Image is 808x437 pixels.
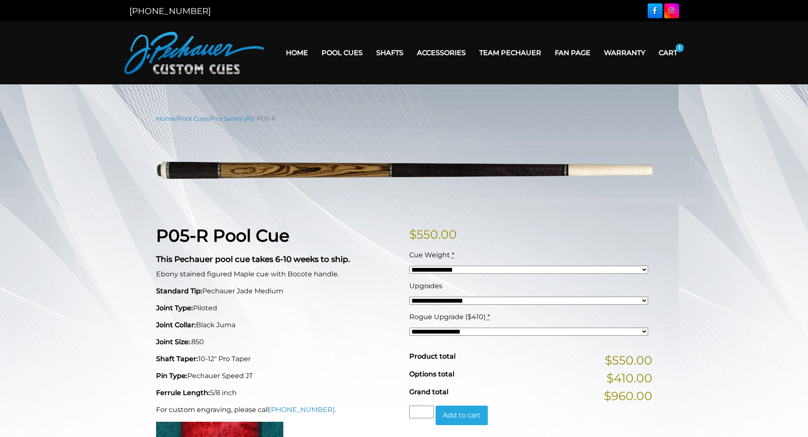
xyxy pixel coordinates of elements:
[156,114,652,123] nav: Breadcrumb
[156,303,399,313] p: Piloted
[548,42,597,64] a: Fan Page
[156,372,187,380] strong: Pin Type:
[211,115,253,122] a: Pro Series (R)
[409,251,450,259] span: Cue Weight
[605,351,652,369] span: $550.00
[607,369,652,387] span: $410.00
[156,371,399,381] p: Pechauer Speed JT
[156,388,399,398] p: 5/8 inch
[472,42,548,64] a: Team Pechauer
[156,354,399,364] p: 10-12" Pro Taper
[269,406,336,414] a: [PHONE_NUMBER].
[156,389,210,397] strong: Ferrule Length:
[597,42,652,64] a: Warranty
[156,269,399,279] p: Ebony stained figured Maple cue with Bocote handle.
[369,42,410,64] a: Shafts
[315,42,369,64] a: Pool Cues
[156,287,202,295] strong: Standard Tip:
[156,337,399,347] p: .850
[156,355,198,363] strong: Shaft Taper:
[487,313,490,321] abbr: required
[178,115,209,122] a: Pool Cues
[156,115,176,122] a: Home
[652,42,684,64] a: Cart
[156,338,190,346] strong: Joint Size:
[409,282,442,290] span: Upgrades
[156,405,399,415] p: For custom engraving, please call
[409,313,486,321] span: Rogue Upgrade ($410)
[156,320,399,330] p: Black Juma
[156,321,196,329] strong: Joint Collar:
[156,304,193,312] strong: Joint Type:
[156,225,289,246] strong: P05-R Pool Cue
[409,388,448,396] span: Grand total
[409,227,457,242] bdi: 550.00
[409,352,456,360] span: Product total
[410,42,472,64] a: Accessories
[129,6,211,16] a: [PHONE_NUMBER]
[124,32,264,74] img: Pechauer Custom Cues
[156,254,350,264] strong: This Pechauer pool cue takes 6-10 weeks to ship.
[156,286,399,296] p: Pechauer Jade Medium
[409,227,417,242] span: $
[409,406,434,418] input: Product quantity
[452,251,454,259] abbr: required
[604,387,652,405] span: $960.00
[436,406,488,425] button: Add to cart
[156,130,652,212] img: P05-N.png
[279,42,315,64] a: Home
[409,370,454,378] span: Options total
